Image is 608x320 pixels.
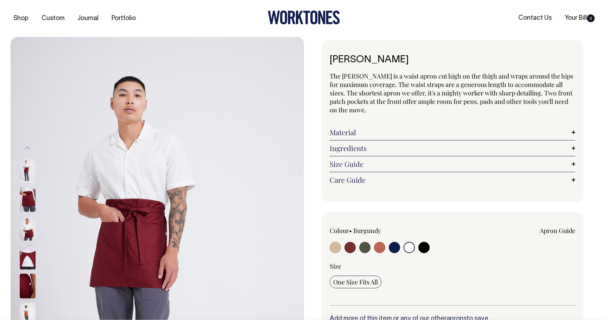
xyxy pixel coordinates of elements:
[353,226,381,235] label: Burgundy
[11,13,31,24] a: Shop
[330,144,575,152] a: Ingredients
[333,278,378,286] span: One Size Fits All
[330,226,428,235] div: Colour
[587,14,595,22] span: 0
[330,176,575,184] a: Care Guide
[20,187,36,212] img: burgundy
[562,12,597,24] a: Your Bill0
[20,216,36,240] img: burgundy
[330,55,575,65] h1: [PERSON_NAME]
[109,13,139,24] a: Portfolio
[20,274,36,298] img: burgundy
[515,12,555,24] a: Contact Us
[20,245,36,269] img: burgundy
[349,226,352,235] span: •
[330,128,575,137] a: Material
[330,160,575,168] a: Size Guide
[75,13,101,24] a: Journal
[540,226,575,235] a: Apron Guide
[330,72,573,114] span: The [PERSON_NAME] is a waist apron cut high on the thigh and wraps around the hips for maximum co...
[22,140,33,156] button: Previous
[330,276,381,288] input: One Size Fits All
[39,13,67,24] a: Custom
[20,158,36,183] img: burgundy
[330,262,575,270] div: Size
